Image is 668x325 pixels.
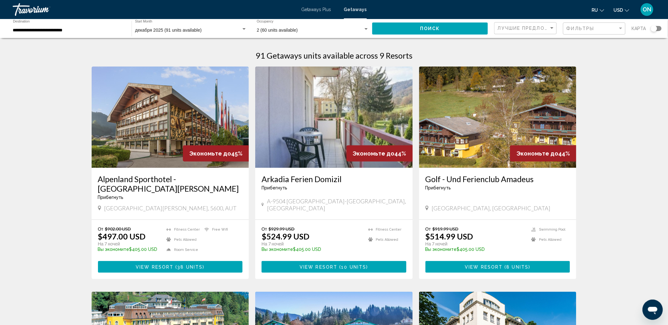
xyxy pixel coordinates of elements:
[341,264,366,270] span: 10 units
[425,241,525,247] p: На 7 ночей
[98,195,124,200] span: Прибегнуть
[300,264,337,270] span: View Resort
[189,150,231,157] span: Экономьте до
[539,238,561,242] span: Pets Allowed
[632,24,646,33] span: карта
[337,264,368,270] span: ( )
[353,150,395,157] span: Экономьте до
[262,261,406,273] button: View Resort(10 units)
[507,264,529,270] span: 8 units
[344,7,367,12] a: Getaways
[174,227,200,232] span: Fitness Center
[347,145,413,162] div: 44%
[563,22,626,35] button: Filter
[262,185,287,190] span: Прибегнуть
[183,145,249,162] div: 45%
[302,7,331,12] a: Getaways Plus
[614,8,623,13] span: USD
[425,174,570,184] a: Golf - Und Ferienclub Amadeus
[256,51,412,60] h1: 91 Getaways units available across 9 Resorts
[516,150,558,157] span: Экономьте до
[425,226,431,232] span: От
[614,5,629,15] button: Change currency
[178,264,203,270] span: 38 units
[135,28,202,33] span: декабря 2025 (91 units available)
[425,247,457,252] span: Вы экономите
[372,22,488,34] button: Поиск
[98,247,129,252] span: Вы экономите
[212,227,228,232] span: Free Wifi
[592,8,598,13] span: ru
[104,205,237,212] span: [GEOGRAPHIC_DATA][PERSON_NAME], 5600, AUT
[465,264,503,270] span: View Resort
[503,264,531,270] span: ( )
[425,185,451,190] span: Прибегнуть
[262,226,267,232] span: От
[174,248,198,252] span: Room Service
[98,232,146,241] p: $497.00 USD
[92,67,249,168] img: ii_alr1.jpg
[425,247,525,252] p: $405.00 USD
[643,300,663,320] iframe: Schaltfläche zum Öffnen des Messaging-Fensters
[98,174,243,193] a: Alpenland Sporthotel - [GEOGRAPHIC_DATA][PERSON_NAME]
[98,261,243,273] button: View Resort(38 units)
[173,264,204,270] span: ( )
[105,226,131,232] span: $902.00 USD
[639,3,655,16] button: User Menu
[174,238,197,242] span: Pets Allowed
[13,3,295,16] a: Travorium
[498,26,565,31] span: Лучшие предложения
[432,226,458,232] span: $919.99 USD
[592,5,604,15] button: Change language
[425,261,570,273] button: View Resort(8 units)
[262,241,362,247] p: На 7 ночей
[262,247,293,252] span: Вы экономите
[257,28,298,33] span: 2 (60 units available)
[567,26,594,31] span: Фильтры
[643,6,652,13] span: ON
[510,145,576,162] div: 44%
[420,26,440,31] span: Поиск
[262,247,362,252] p: $405.00 USD
[98,226,103,232] span: От
[498,26,555,31] mat-select: Sort by
[269,226,295,232] span: $929.99 USD
[98,241,160,247] p: На 7 ночей
[376,238,399,242] span: Pets Allowed
[267,198,406,212] span: A-9504 [GEOGRAPHIC_DATA]-[GEOGRAPHIC_DATA], [GEOGRAPHIC_DATA]
[98,247,160,252] p: $405.00 USD
[262,174,406,184] a: Arkadia Ferien Domizil
[255,67,413,168] img: 2582O01X.jpg
[376,227,402,232] span: Fitness Center
[425,232,473,241] p: $514.99 USD
[432,205,551,212] span: [GEOGRAPHIC_DATA], [GEOGRAPHIC_DATA]
[419,67,577,168] img: C204E01X.jpg
[262,232,309,241] p: $524.99 USD
[136,264,173,270] span: View Resort
[539,227,565,232] span: Swimming Pool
